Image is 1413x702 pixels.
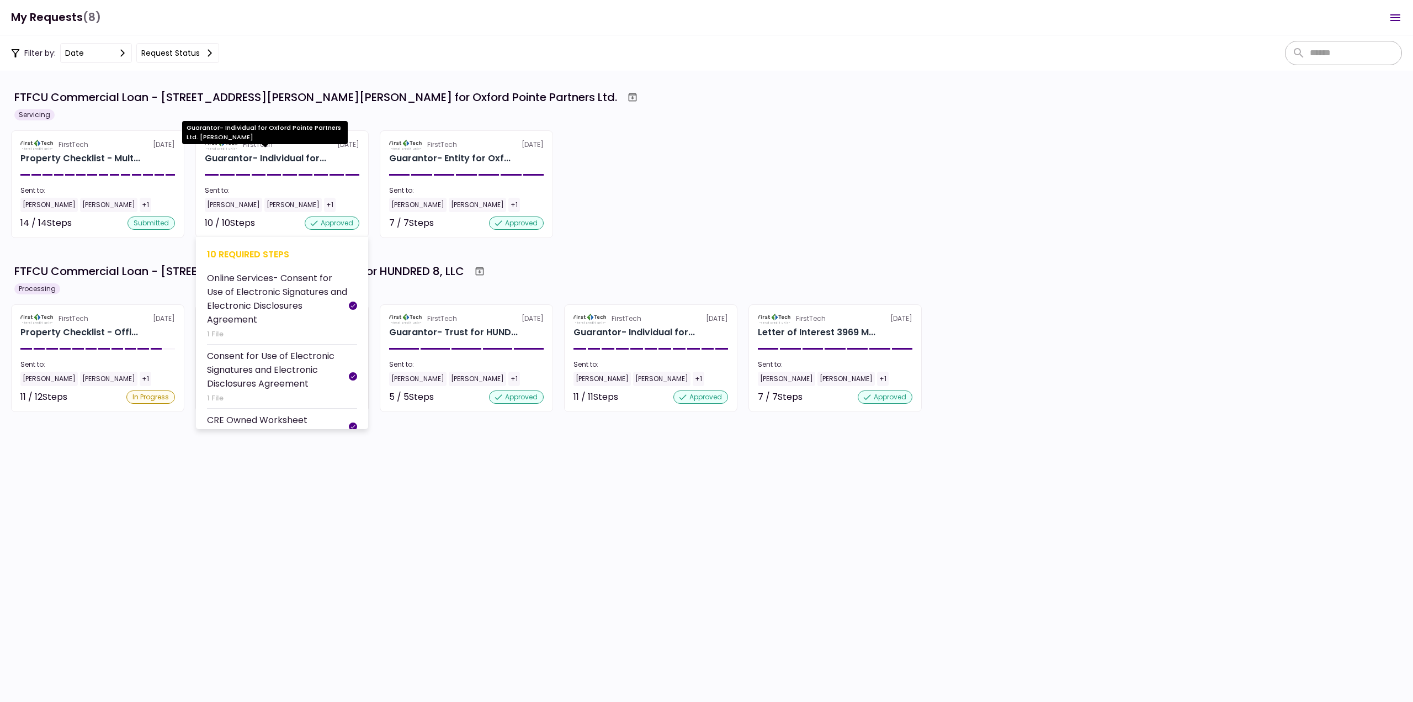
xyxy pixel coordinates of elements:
div: Sent to: [389,186,544,196]
div: In Progress [126,390,175,404]
div: Property Checklist - Multi-Family for Oxford Pointe Partners Ltd. 804 Dr Martin Luther King Jr. D... [20,152,140,165]
span: (8) [83,6,101,29]
div: [PERSON_NAME] [264,198,322,212]
div: Guarantor- Individual for Oxford Pointe Partners Ltd. [PERSON_NAME] [182,121,348,144]
div: [PERSON_NAME] [449,372,506,386]
h1: My Requests [11,6,101,29]
div: [PERSON_NAME] [449,198,506,212]
div: date [65,47,84,59]
div: [PERSON_NAME] [80,198,137,212]
div: [PERSON_NAME] [80,372,137,386]
div: approved [858,390,912,404]
div: FirstTech [59,314,88,324]
div: Sent to: [389,360,544,370]
div: [PERSON_NAME] [633,372,690,386]
div: approved [489,390,544,404]
div: [PERSON_NAME] [758,372,815,386]
div: Guarantor- Individual for Oxford Pointe Partners Ltd. Mark Steffenssen [205,152,326,165]
div: 10 required steps [207,247,357,261]
div: Guarantor- Trust for HUNDRED 8, LLC Jung In Woo Trust [389,326,518,339]
div: Sent to: [205,186,359,196]
div: Consent for Use of Electronic Signatures and Electronic Disclosures Agreement [207,349,349,390]
div: [DATE] [20,140,175,150]
img: Partner logo [389,140,423,150]
div: 11 / 12 Steps [20,390,67,404]
div: 1 File [207,329,349,340]
button: Archive workflow [623,87,642,107]
button: Request status [136,43,219,63]
img: Partner logo [20,314,54,324]
div: 7 / 7 Steps [389,217,434,230]
div: +1 [508,198,520,212]
button: Open menu [1382,4,1409,31]
div: Online Services- Consent for Use of Electronic Signatures and Electronic Disclosures Agreement [207,271,349,326]
div: +1 [140,372,151,386]
div: [PERSON_NAME] [389,372,447,386]
div: FirstTech [427,314,457,324]
div: [PERSON_NAME] [20,198,78,212]
div: submitted [128,217,175,230]
div: 10 / 10 Steps [205,217,255,230]
img: Partner logo [389,314,423,324]
div: approved [305,217,359,230]
div: [DATE] [20,314,175,324]
img: Partner logo [573,314,607,324]
div: Servicing [14,109,55,120]
div: +1 [140,198,151,212]
div: [DATE] [758,314,912,324]
div: [DATE] [389,140,544,150]
div: [PERSON_NAME] [573,372,631,386]
div: +1 [693,372,704,386]
div: Guarantor- Entity for Oxford Pointe Partners Ltd. Oxford Pointe I, LC [389,152,511,165]
img: Partner logo [20,140,54,150]
div: Processing [14,283,60,294]
div: [PERSON_NAME] [817,372,875,386]
div: Sent to: [758,360,912,370]
div: FirstTech [796,314,826,324]
div: +1 [877,372,889,386]
button: date [60,43,132,63]
div: +1 [508,372,520,386]
div: approved [673,390,728,404]
div: FirstTech [427,140,457,150]
div: [DATE] [389,314,544,324]
div: Guarantor- Individual for HUNDRED 8, LLC Suzie Woo [573,326,695,339]
img: Partner logo [758,314,792,324]
div: FirstTech [612,314,641,324]
div: approved [489,217,544,230]
div: [DATE] [573,314,728,324]
div: FirstTech [59,140,88,150]
div: CRE Owned Worksheet [207,413,307,427]
div: 11 / 11 Steps [573,390,618,404]
div: Sent to: [20,186,175,196]
div: 7 / 7 Steps [758,390,803,404]
div: Property Checklist - Office Retail for HUNDRED 8, LLC 3969 Morse Crossing [20,326,138,339]
div: [PERSON_NAME] [205,198,262,212]
div: [PERSON_NAME] [20,372,78,386]
div: Filter by: [11,43,219,63]
div: +1 [324,198,336,212]
div: Sent to: [573,360,728,370]
div: 14 / 14 Steps [20,217,72,230]
button: Archive workflow [470,261,490,281]
div: Letter of Interest 3969 Morse Crossing Columbus [758,326,875,339]
div: FTFCU Commercial Loan - [STREET_ADDRESS][PERSON_NAME] for HUNDRED 8, LLC [14,263,464,279]
div: 1 File [207,393,349,404]
div: FTFCU Commercial Loan - [STREET_ADDRESS][PERSON_NAME][PERSON_NAME] for Oxford Pointe Partners Ltd. [14,89,617,105]
div: 5 / 5 Steps [389,390,434,404]
div: Sent to: [20,360,175,370]
div: [PERSON_NAME] [389,198,447,212]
